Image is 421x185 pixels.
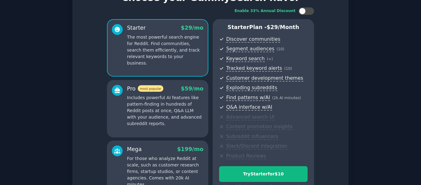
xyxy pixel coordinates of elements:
span: Advanced search UI [226,114,274,120]
p: Starter Plan - [219,23,308,31]
span: Product Reviews [226,153,266,159]
span: $ 59 /mo [181,86,203,92]
span: Tracked keyword alerts [226,65,282,72]
span: ( ∞ ) [267,57,273,61]
p: Includes powerful AI features like pattern-finding in hundreds of Reddit posts at once, Q&A LLM w... [127,95,203,127]
span: ( 10 ) [276,47,284,51]
span: Keyword search [226,56,265,62]
div: Enable 33% Annual Discount [235,8,296,14]
span: Exploding subreddits [226,85,277,91]
div: Mega [127,145,142,153]
span: $ 199 /mo [177,146,203,152]
span: ( 2k AI minutes ) [272,96,301,100]
span: Customer development themes [226,75,303,82]
span: Q&A interface w/AI [226,104,272,111]
span: $ 29 /month [267,24,299,30]
span: ( 10 ) [284,66,292,71]
span: most popular [138,85,164,92]
button: TryStarterfor$10 [219,166,308,182]
span: Slack/Discord integration [226,143,287,149]
span: Content promotion insights [226,124,292,130]
div: Try Starter for $10 [219,171,307,177]
div: Pro [127,85,163,93]
span: Segment audiences [226,46,274,52]
span: Find patterns w/AI [226,95,270,101]
div: Starter [127,24,146,32]
p: The most powerful search engine for Reddit. Find communities, search them efficiently, and track ... [127,34,203,66]
span: $ 29 /mo [181,25,203,31]
span: Discover communities [226,36,280,43]
span: Subreddit influencers [226,133,278,140]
